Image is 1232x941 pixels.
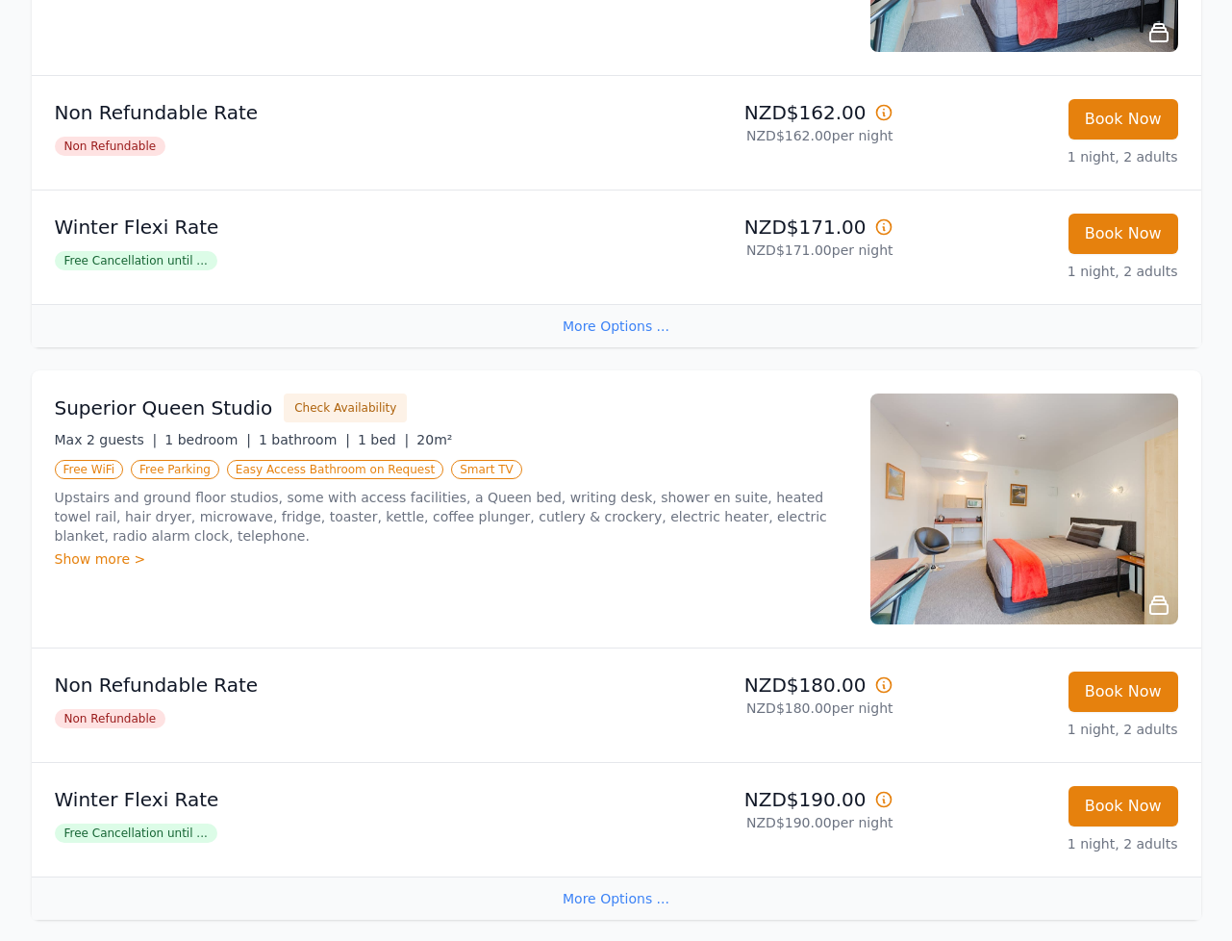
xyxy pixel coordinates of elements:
button: Book Now [1069,214,1178,254]
span: 1 bed | [358,432,409,447]
p: Upstairs and ground floor studios, some with access facilities, a Queen bed, writing desk, shower... [55,488,847,546]
p: 1 night, 2 adults [909,262,1178,281]
p: NZD$180.00 per night [624,699,893,718]
p: NZD$171.00 [624,214,893,241]
button: Book Now [1069,786,1178,827]
button: Book Now [1069,672,1178,712]
span: Smart TV [451,460,522,479]
span: 1 bedroom | [164,432,251,447]
p: NZD$190.00 per night [624,813,893,832]
span: 1 bathroom | [259,432,350,447]
button: Book Now [1069,99,1178,140]
div: More Options ... [32,877,1201,920]
p: Non Refundable Rate [55,672,609,699]
p: Winter Flexi Rate [55,786,609,813]
p: NZD$190.00 [624,786,893,813]
p: NZD$162.00 [624,99,893,126]
span: Free Parking [131,460,219,479]
span: Max 2 guests | [55,432,158,447]
span: Easy Access Bathroom on Request [227,460,443,479]
p: 1 night, 2 adults [909,834,1178,853]
div: More Options ... [32,304,1201,347]
span: Non Refundable [55,137,166,156]
p: Winter Flexi Rate [55,214,609,241]
div: Show more > [55,549,847,569]
span: Non Refundable [55,709,166,728]
p: 1 night, 2 adults [909,147,1178,166]
p: Non Refundable Rate [55,99,609,126]
h3: Superior Queen Studio [55,394,273,421]
span: Free Cancellation until ... [55,824,217,843]
button: Check Availability [284,394,407,422]
span: 20m² [416,432,452,447]
p: NZD$180.00 [624,672,893,699]
span: Free Cancellation until ... [55,251,217,270]
p: 1 night, 2 adults [909,720,1178,739]
span: Free WiFi [55,460,124,479]
p: NZD$171.00 per night [624,241,893,260]
p: NZD$162.00 per night [624,126,893,145]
